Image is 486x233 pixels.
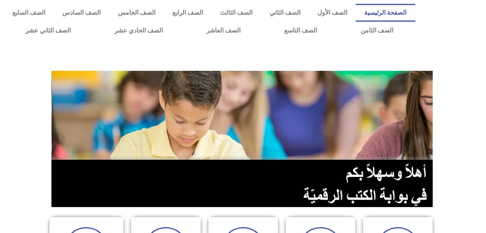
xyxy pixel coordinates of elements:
a: الصفحة الرئيسية [356,4,415,22]
a: الصف الثالث [211,4,261,22]
a: الصف السابع [4,4,54,22]
a: الصف التاسع [263,22,339,39]
a: الصف العاشر [185,22,263,39]
a: الصف الثاني [261,4,309,22]
a: الصف الأول [309,4,356,22]
a: الصف الحادي عشر [93,22,185,39]
a: الصف الثامن [339,22,415,39]
a: الصف الثاني عشر [4,22,93,39]
a: الصف السادس [54,4,109,22]
a: الصف الرابع [164,4,211,22]
a: الصف الخامس [109,4,164,22]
